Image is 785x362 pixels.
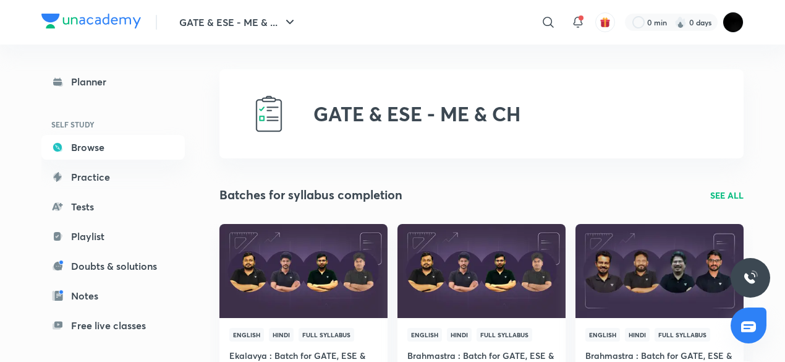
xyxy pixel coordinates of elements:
[447,328,472,342] span: Hindi
[41,254,185,278] a: Doubts & solutions
[674,16,687,28] img: streak
[41,114,185,135] h6: SELF STUDY
[625,328,650,342] span: Hindi
[249,94,289,134] img: GATE & ESE - ME & CH
[218,223,389,319] img: Thumbnail
[41,14,141,32] a: Company Logo
[743,270,758,285] img: ttu
[710,189,744,202] a: SEE ALL
[41,194,185,219] a: Tests
[41,69,185,94] a: Planner
[407,328,442,342] span: English
[269,328,294,342] span: Hindi
[595,12,615,32] button: avatar
[219,186,402,204] h2: Batches for syllabus completion
[477,328,532,342] span: Full Syllabus
[299,328,354,342] span: Full Syllabus
[41,283,185,308] a: Notes
[172,10,305,35] button: GATE & ESE - ME & ...
[41,135,185,160] a: Browse
[41,224,185,249] a: Playlist
[41,313,185,338] a: Free live classes
[396,223,567,319] img: Thumbnail
[585,328,620,342] span: English
[313,102,520,126] h2: GATE & ESE - ME & CH
[41,14,141,28] img: Company Logo
[574,223,745,319] img: Thumbnail
[600,17,611,28] img: avatar
[655,328,710,342] span: Full Syllabus
[723,12,744,33] img: Tanuj Sharma
[41,165,185,189] a: Practice
[229,328,264,342] span: English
